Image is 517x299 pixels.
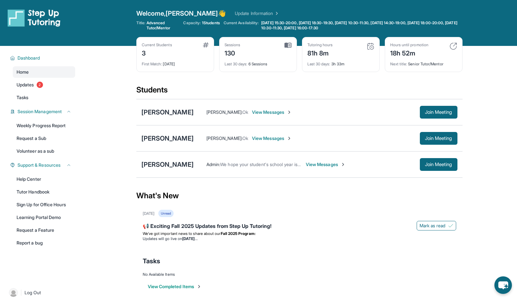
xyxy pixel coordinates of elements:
[143,231,221,236] span: We’ve got important news to share about our
[225,62,248,66] span: Last 30 days :
[425,110,452,114] span: Join Meeting
[367,42,374,50] img: card
[147,20,180,31] span: Advanced Tutor/Mentor
[206,135,242,141] span: [PERSON_NAME] :
[390,42,428,47] div: Hours until promotion
[18,108,62,115] span: Session Management
[143,211,154,216] div: [DATE]
[307,58,374,67] div: 3h 33m
[143,222,456,231] div: 📢 Exciting Fall 2025 Updates from Step Up Tutoring!
[136,182,463,210] div: What's New
[148,283,202,290] button: View Completed Items
[202,20,220,26] span: 1 Students
[141,108,194,117] div: [PERSON_NAME]
[420,132,457,145] button: Join Meeting
[143,257,160,266] span: Tasks
[17,69,29,75] span: Home
[307,47,333,58] div: 81h 8m
[13,186,75,198] a: Tutor Handbook
[13,237,75,249] a: Report a bug
[260,20,462,31] a: [DATE] 15:30-20:00, [DATE] 18:30-19:30, [DATE] 10:30-11:30, [DATE] 14:30-19:00, [DATE] 18:00-20:0...
[242,135,248,141] span: Ok
[136,9,226,18] span: Welcome, [PERSON_NAME] 👋
[206,162,220,167] span: Admin :
[284,42,291,48] img: card
[17,82,34,88] span: Updates
[183,20,201,26] span: Capacity:
[17,94,28,101] span: Tasks
[15,55,71,61] button: Dashboard
[390,58,457,67] div: Senior Tutor/Mentor
[8,9,61,27] img: logo
[13,120,75,131] a: Weekly Progress Report
[287,110,292,115] img: Chevron-Right
[420,222,446,229] span: Mark as read
[235,10,279,17] a: Update Information
[13,212,75,223] a: Learning Portal Demo
[224,20,259,31] span: Current Availability:
[261,20,461,31] span: [DATE] 15:30-20:00, [DATE] 18:30-19:30, [DATE] 10:30-11:30, [DATE] 14:30-19:00, [DATE] 18:00-20:0...
[252,109,292,115] span: View Messages
[307,62,330,66] span: Last 30 days :
[273,10,279,17] img: Chevron Right
[307,42,333,47] div: Tutoring hours
[225,42,241,47] div: Sessions
[13,145,75,157] a: Volunteer as a sub
[417,221,456,230] button: Mark as read
[136,20,145,31] span: Title:
[18,55,40,61] span: Dashboard
[341,162,346,167] img: Chevron-Right
[9,288,18,297] img: user-img
[306,161,346,168] span: View Messages
[141,160,194,169] div: [PERSON_NAME]
[136,85,463,99] div: Students
[448,223,453,228] img: Mark as read
[143,236,456,241] li: Updates will go live on
[242,109,248,115] span: Ok
[225,58,291,67] div: 6 Sessions
[18,162,61,168] span: Support & Resources
[13,92,75,103] a: Tasks
[13,133,75,144] a: Request a Sub
[420,106,457,119] button: Join Meeting
[143,272,456,277] div: No Available Items
[142,47,172,58] div: 3
[252,135,292,142] span: View Messages
[390,62,407,66] span: Next title :
[449,42,457,50] img: card
[142,42,172,47] div: Current Students
[13,173,75,185] a: Help Center
[390,47,428,58] div: 18h 52m
[221,231,255,236] strong: Fall 2025 Program:
[25,289,41,296] span: Log Out
[13,224,75,236] a: Request a Feature
[15,162,71,168] button: Support & Resources
[425,136,452,140] span: Join Meeting
[182,236,197,241] strong: [DATE]
[13,79,75,91] a: Updates2
[206,109,242,115] span: [PERSON_NAME] :
[425,163,452,166] span: Join Meeting
[158,210,174,217] div: Unread
[15,108,71,115] button: Session Management
[13,66,75,78] a: Home
[142,62,162,66] span: First Match :
[203,42,209,47] img: card
[225,47,241,58] div: 130
[20,289,22,296] span: |
[494,276,512,294] button: chat-button
[420,158,457,171] button: Join Meeting
[142,58,209,67] div: [DATE]
[13,199,75,210] a: Sign Up for Office Hours
[287,136,292,141] img: Chevron-Right
[37,82,43,88] span: 2
[141,134,194,143] div: [PERSON_NAME]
